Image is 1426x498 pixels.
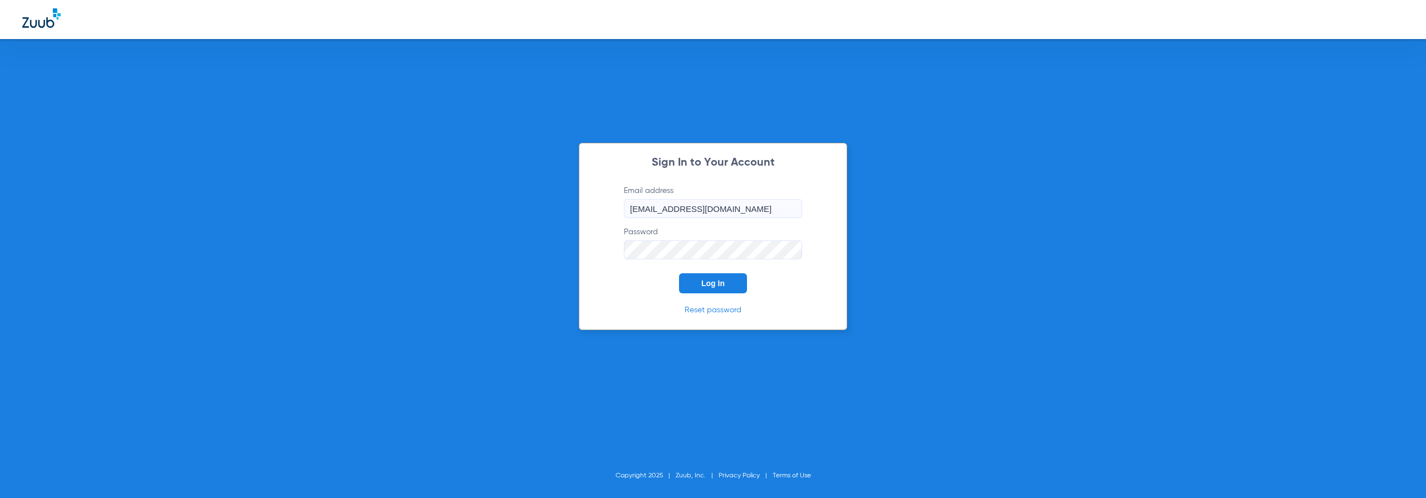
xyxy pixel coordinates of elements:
[624,240,802,259] input: Password
[22,8,61,28] img: Zuub Logo
[773,472,811,479] a: Terms of Use
[679,273,747,293] button: Log In
[607,157,819,168] h2: Sign In to Your Account
[676,470,719,481] li: Zuub, Inc.
[616,470,676,481] li: Copyright 2025
[701,279,725,288] span: Log In
[624,199,802,218] input: Email address
[624,226,802,259] label: Password
[624,185,802,218] label: Email address
[719,472,760,479] a: Privacy Policy
[1370,444,1426,498] iframe: Chat Widget
[685,306,741,314] a: Reset password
